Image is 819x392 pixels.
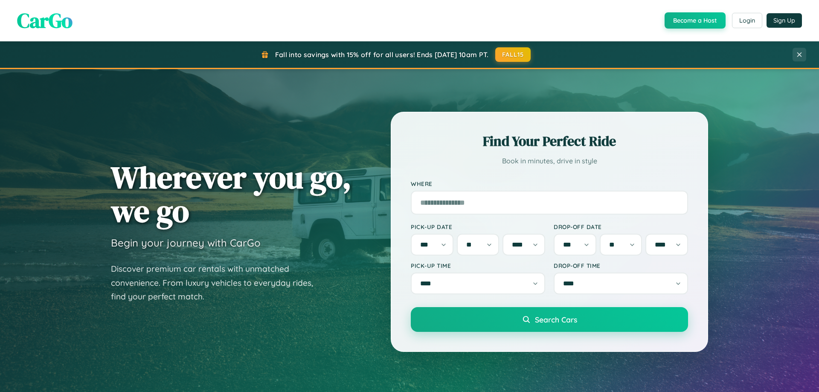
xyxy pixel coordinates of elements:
h1: Wherever you go, we go [111,160,351,228]
button: Search Cars [411,307,688,332]
h3: Begin your journey with CarGo [111,236,261,249]
span: CarGo [17,6,73,35]
span: Fall into savings with 15% off for all users! Ends [DATE] 10am PT. [275,50,489,59]
p: Book in minutes, drive in style [411,155,688,167]
label: Pick-up Time [411,262,545,269]
button: Sign Up [767,13,802,28]
button: FALL15 [495,47,531,62]
p: Discover premium car rentals with unmatched convenience. From luxury vehicles to everyday rides, ... [111,262,324,304]
button: Become a Host [665,12,726,29]
label: Drop-off Time [554,262,688,269]
span: Search Cars [535,315,577,324]
label: Pick-up Date [411,223,545,230]
button: Login [732,13,762,28]
h2: Find Your Perfect Ride [411,132,688,151]
label: Where [411,180,688,187]
label: Drop-off Date [554,223,688,230]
